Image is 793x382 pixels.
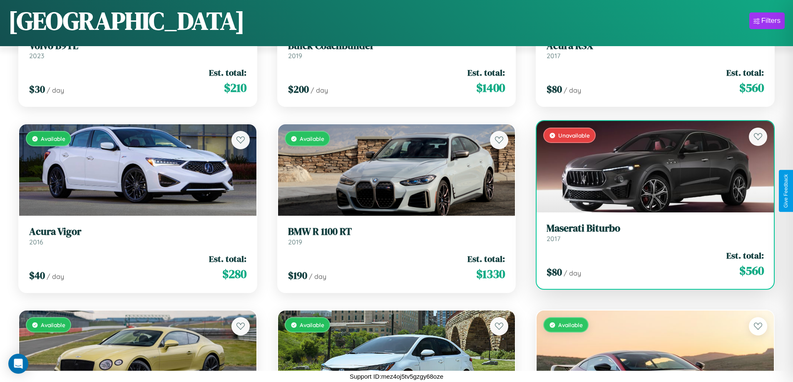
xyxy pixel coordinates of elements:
span: 2019 [288,238,302,246]
span: $ 1400 [476,79,505,96]
span: $ 30 [29,82,45,96]
span: Est. total: [209,67,246,79]
span: $ 200 [288,82,309,96]
span: $ 80 [547,265,562,279]
span: / day [47,86,64,94]
span: 2023 [29,52,44,60]
span: $ 560 [739,79,764,96]
span: 2016 [29,238,43,246]
span: $ 80 [547,82,562,96]
span: $ 190 [288,269,307,282]
a: Buick Coachbuilder2019 [288,40,505,60]
a: Acura RSX2017 [547,40,764,60]
div: Filters [761,17,781,25]
span: $ 210 [224,79,246,96]
span: Unavailable [558,132,590,139]
span: / day [311,86,328,94]
span: 2019 [288,52,302,60]
span: Est. total: [209,253,246,265]
span: / day [309,272,326,281]
span: Est. total: [467,67,505,79]
span: 2017 [547,234,560,243]
span: 2017 [547,52,560,60]
a: Acura Vigor2016 [29,226,246,246]
span: Available [41,321,65,328]
a: BMW R 1100 RT2019 [288,226,505,246]
h3: Maserati Biturbo [547,222,764,234]
h3: BMW R 1100 RT [288,226,505,238]
span: Available [300,135,324,142]
span: Available [41,135,65,142]
h1: [GEOGRAPHIC_DATA] [8,4,245,38]
span: Est. total: [726,249,764,261]
span: Est. total: [467,253,505,265]
span: $ 280 [222,266,246,282]
span: $ 560 [739,262,764,279]
p: Support ID: mez4oj5tv5gzgy68oze [350,371,443,382]
span: / day [47,272,64,281]
span: $ 40 [29,269,45,282]
span: Est. total: [726,67,764,79]
button: Filters [749,12,785,29]
div: Open Intercom Messenger [8,354,28,374]
a: Maserati Biturbo2017 [547,222,764,243]
a: Volvo B9TL2023 [29,40,246,60]
span: Available [558,321,583,328]
span: / day [564,269,581,277]
div: Give Feedback [783,174,789,208]
span: / day [564,86,581,94]
h3: Acura Vigor [29,226,246,238]
span: Available [300,321,324,328]
span: $ 1330 [476,266,505,282]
